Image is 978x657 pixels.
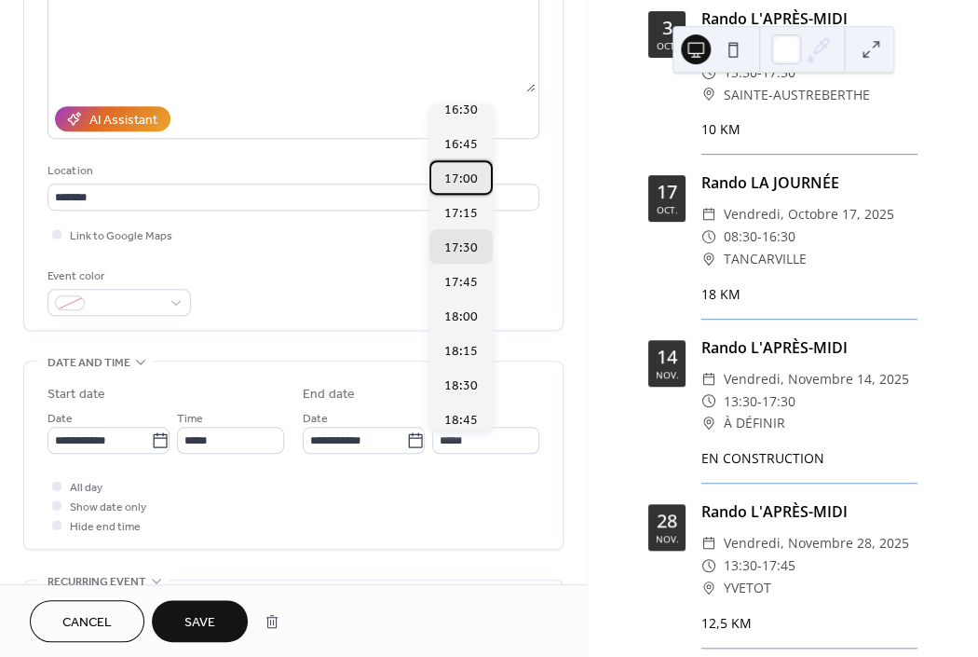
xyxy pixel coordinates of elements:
span: Time [177,409,203,429]
div: ​ [701,203,716,226]
div: 3 [662,19,672,37]
span: Cancel [62,613,112,633]
div: nov. [656,534,679,543]
span: YVETOT [724,577,771,599]
span: - [757,226,762,248]
div: oct. [657,41,678,50]
span: vendredi, novembre 14, 2025 [724,368,909,390]
span: 16:30 [444,100,478,119]
div: ​ [701,532,716,554]
span: Date [48,409,73,429]
span: 17:45 [762,554,795,577]
div: AI Assistant [89,111,157,130]
span: - [757,554,762,577]
span: Recurring event [48,572,146,592]
span: Date [303,409,328,429]
div: Start date [48,385,105,404]
div: Rando L'APRÈS-MIDI [701,7,917,30]
div: oct. [657,205,678,214]
span: - [757,390,762,413]
span: Link to Google Maps [70,226,172,246]
span: 17:00 [444,169,478,188]
span: À DÉFINIR [724,412,785,434]
span: 17:15 [444,203,478,223]
span: 17:45 [444,272,478,292]
div: Rando LA JOURNÉE [701,171,917,194]
div: ​ [701,412,716,434]
span: 13:30 [724,390,757,413]
span: 17:30 [762,390,795,413]
button: Save [152,600,248,642]
div: 17 [657,183,677,201]
div: 28 [657,512,677,530]
span: Hide end time [70,517,141,537]
span: 18:00 [444,307,478,326]
span: 17:30 [444,238,478,257]
span: vendredi, novembre 28, 2025 [724,532,909,554]
span: 16:30 [762,226,795,248]
span: 08:30 [724,226,757,248]
span: SAINTE-AUSTREBERTHE [724,84,870,106]
span: Show date only [70,498,146,517]
div: nov. [656,370,679,379]
span: vendredi, octobre 17, 2025 [724,203,894,226]
div: ​ [701,554,716,577]
span: Date and time [48,353,130,373]
span: 18:45 [444,410,478,430]
span: 16:45 [444,134,478,154]
div: 10 KM [701,119,917,139]
span: 13:30 [724,554,757,577]
div: ​ [701,390,716,413]
div: 12,5 KM [701,613,917,633]
div: Rando L'APRÈS-MIDI [701,336,917,359]
div: ​ [701,577,716,599]
div: 18 KM [701,284,917,304]
div: Rando L'APRÈS-MIDI [701,500,917,523]
button: AI Assistant [55,106,170,131]
div: ​ [701,84,716,106]
div: ​ [701,226,716,248]
span: 18:30 [444,376,478,395]
div: Event color [48,267,187,286]
span: All day [70,478,102,498]
span: TANCARVILLE [724,248,807,270]
div: End date [303,385,355,404]
div: ​ [701,368,716,390]
div: EN CONSTRUCTION [701,448,917,468]
div: Location [48,161,536,181]
div: ​ [701,248,716,270]
span: 18:15 [444,341,478,361]
div: 14 [657,348,677,366]
span: Save [184,613,215,633]
button: Cancel [30,600,144,642]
